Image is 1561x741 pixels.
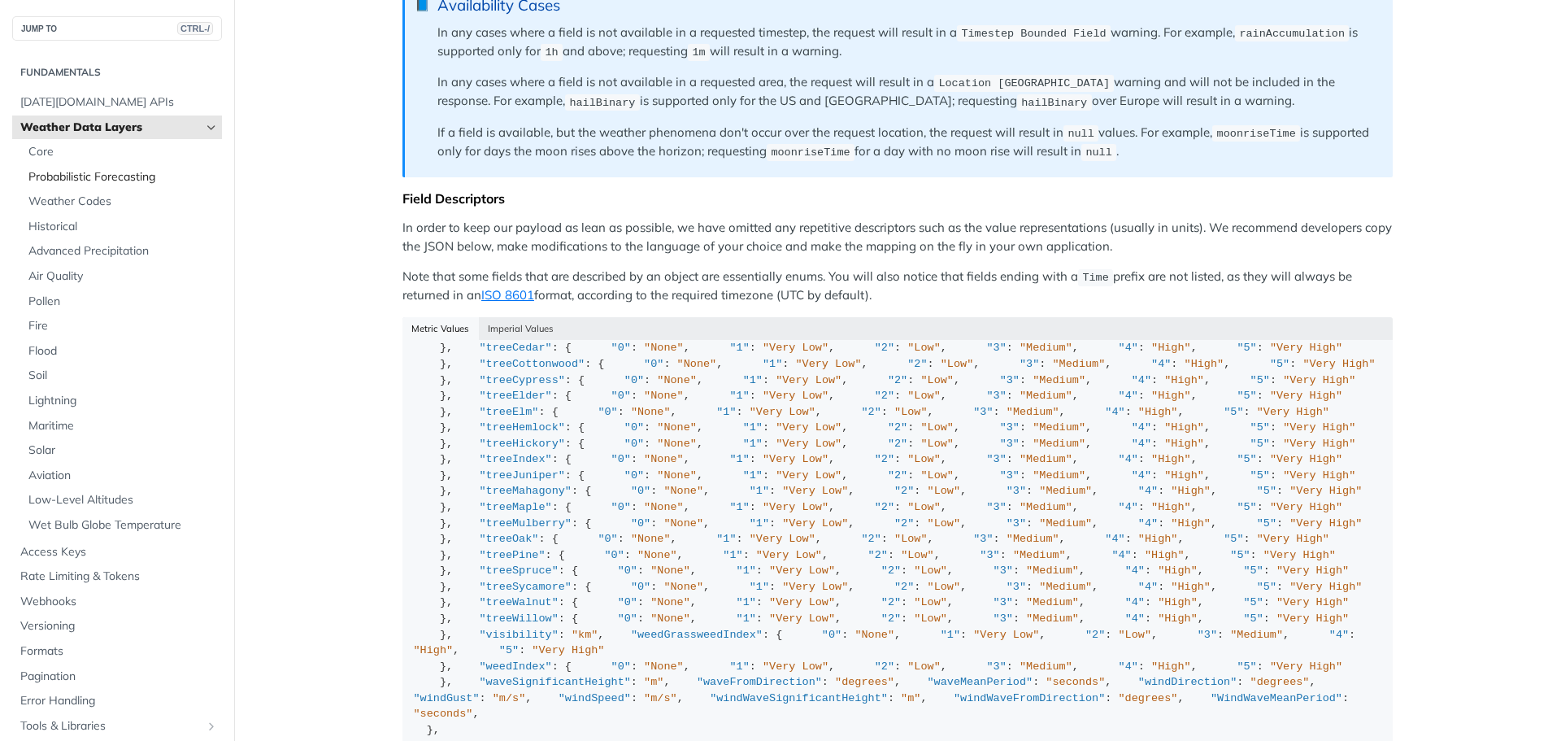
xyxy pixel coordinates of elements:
[481,287,534,303] a: ISO 8601
[881,596,901,608] span: "2"
[569,96,635,108] span: hailBinary
[1230,549,1250,561] span: "5"
[862,533,881,545] span: "2"
[763,342,828,354] span: "Very Low"
[1151,390,1191,402] span: "High"
[1283,374,1355,386] span: "Very High"
[1185,358,1224,370] span: "High"
[920,374,954,386] span: "Low"
[20,165,222,190] a: Probabilistic Forecasting
[20,718,201,734] span: Tools & Libraries
[716,406,736,418] span: "1"
[644,390,684,402] span: "None"
[1007,406,1059,418] span: "Medium"
[1119,390,1138,402] span: "4"
[1026,596,1079,608] span: "Medium"
[1289,517,1362,530] span: "Very High"
[28,442,218,459] span: Solar
[20,643,218,660] span: Formats
[1270,390,1342,402] span: "Very High"
[20,569,218,585] span: Rate Limiting & Tokens
[598,533,617,545] span: "0"
[28,492,218,508] span: Low-Level Altitudes
[28,468,218,484] span: Aviation
[1158,596,1198,608] span: "High"
[1171,485,1211,497] span: "High"
[28,243,218,259] span: Advanced Precipitation
[631,517,650,530] span: "0"
[611,390,631,402] span: "0"
[480,438,565,450] span: "treeHickory"
[1151,501,1191,513] span: "High"
[894,517,914,530] span: "2"
[480,485,572,497] span: "treeMahagony"
[28,343,218,360] span: Flood
[618,596,637,608] span: "0"
[737,564,756,577] span: "1"
[729,501,749,513] span: "1"
[650,564,690,577] span: "None"
[177,22,213,35] span: CTRL-/
[907,358,927,370] span: "2"
[875,390,894,402] span: "2"
[1067,128,1094,140] span: null
[1111,549,1131,561] span: "4"
[1138,581,1158,593] span: "4"
[894,581,914,593] span: "2"
[644,453,684,465] span: "None"
[1082,272,1108,284] span: Time
[12,614,222,639] a: Versioning
[480,564,559,577] span: "treeSpruce"
[1105,406,1124,418] span: "4"
[657,421,697,434] span: "None"
[782,581,848,593] span: "Very Low"
[750,517,769,530] span: "1"
[1257,517,1276,530] span: "5"
[20,488,222,512] a: Low-Level Altitudes
[657,469,697,482] span: "None"
[205,121,218,134] button: Hide subpages for Weather Data Layers
[914,564,947,577] span: "Low"
[1257,533,1329,545] span: "Very High"
[20,414,222,438] a: Maritime
[769,564,835,577] span: "Very Low"
[644,342,684,354] span: "None"
[28,194,218,210] span: Weather Codes
[402,268,1393,305] p: Note that some fields that are described by an object are essentially enums. You will also notice...
[1020,342,1072,354] span: "Medium"
[28,294,218,310] span: Pollen
[20,544,218,560] span: Access Keys
[994,596,1013,608] span: "3"
[769,596,835,608] span: "Very Low"
[28,268,218,285] span: Air Quality
[914,596,947,608] span: "Low"
[12,689,222,713] a: Error Handling
[894,533,928,545] span: "Low"
[12,65,222,80] h2: Fundamentals
[723,549,742,561] span: "1"
[894,406,928,418] span: "Low"
[479,317,563,340] button: Imperial Values
[1119,501,1138,513] span: "4"
[20,215,222,239] a: Historical
[716,533,736,545] span: "1"
[28,393,218,409] span: Lightning
[1283,421,1355,434] span: "Very High"
[480,358,585,370] span: "treeCottonwood"
[907,453,941,465] span: "Low"
[1171,581,1211,593] span: "High"
[1237,390,1256,402] span: "5"
[28,219,218,235] span: Historical
[1138,533,1178,545] span: "High"
[20,594,218,610] span: Webhooks
[763,453,828,465] span: "Very Low"
[743,438,763,450] span: "1"
[20,239,222,264] a: Advanced Precipitation
[480,390,552,402] span: "treeElder"
[980,549,999,561] span: "3"
[1119,342,1138,354] span: "4"
[657,374,697,386] span: "None"
[1250,438,1270,450] span: "5"
[1151,342,1191,354] span: "High"
[20,314,222,338] a: Fire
